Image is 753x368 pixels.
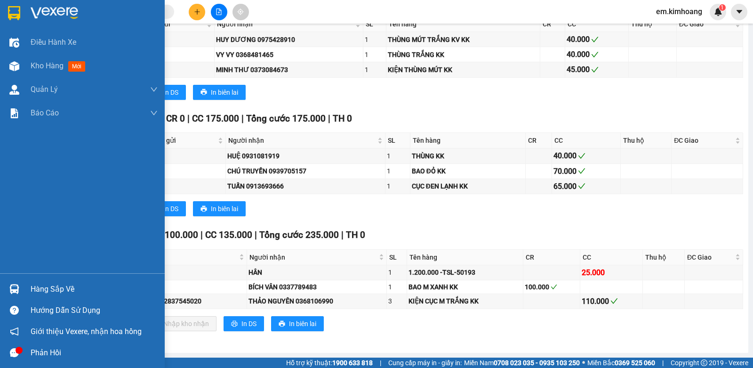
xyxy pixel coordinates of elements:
span: mới [68,61,85,72]
th: Thu hộ [643,250,685,265]
span: 1 [721,4,724,11]
span: Người gửi [131,252,237,262]
span: Tổng cước 175.000 [246,113,326,124]
div: 1 [365,34,385,45]
span: CR 0 [166,113,185,124]
span: 0865982520 - [4,42,71,51]
span: VP Cầu Kè - [19,18,116,27]
div: THÙNG TRẮNG KK [388,49,538,60]
div: 40.000 [567,33,627,45]
div: 1 [365,49,385,60]
span: In DS [163,87,178,98]
div: NAM SAO 02837545020 [130,296,245,306]
div: BAO ĐỎ KK [412,166,524,176]
span: caret-down [735,8,744,16]
div: HUY DƯƠNG 0975428910 [216,34,361,45]
div: MINH THƯ 0373084673 [216,65,361,75]
button: printerIn DS [145,201,186,216]
button: caret-down [731,4,747,20]
th: Tên hàng [410,133,526,148]
img: warehouse-icon [9,284,19,294]
div: THẢO NGUYÊN 0368106990 [248,296,385,306]
th: SL [387,250,407,265]
sup: 1 [719,4,726,11]
div: 1 [365,65,385,75]
span: message [10,348,19,357]
span: Người gửi [146,135,216,146]
div: Phản hồi [31,346,158,360]
span: em.kimhoang [649,6,710,17]
div: Hàng sắp về [31,282,158,296]
button: plus [189,4,205,20]
div: HUỆ 0931081919 [227,151,384,161]
div: 1 [387,181,408,191]
div: 45.000 [567,64,627,75]
div: BAO M XANH KK [409,282,521,292]
span: In DS [163,204,178,214]
span: Báo cáo [31,107,59,119]
span: printer [231,320,238,328]
th: CC [552,133,621,148]
div: 65.000 [553,180,619,192]
span: | [241,113,244,124]
span: In biên lai [211,87,238,98]
p: NHẬN: [4,32,137,41]
div: 100.000 [525,282,578,292]
div: 1 [388,282,405,292]
th: CC [580,250,643,265]
span: VP Trà Vinh (Hàng) [26,32,91,41]
div: CHÚ TRUYỀN 0939705157 [227,166,384,176]
div: Hướng dẫn sử dụng [31,303,158,318]
button: aim [232,4,249,20]
th: Tên hàng [407,250,523,265]
button: printerIn biên lai [193,85,246,100]
p: GỬI: [4,18,137,27]
span: 25.000 [42,65,70,75]
span: check [591,66,599,74]
div: 1.200.000 -TSL-50193 [409,267,521,278]
button: printerIn biên lai [271,316,324,331]
div: KIỆN THÙNG MÚT KK [388,65,538,75]
button: printerIn DS [145,85,186,100]
button: printerIn biên lai [193,201,246,216]
span: aim [237,8,244,15]
span: printer [200,89,207,96]
div: CỤC ĐEN LẠNH KK [412,181,524,191]
div: KIỆN CỤC M TRẮNG KK [409,296,521,306]
span: down [150,109,158,117]
div: TUẤN 0913693666 [227,181,384,191]
span: Người gửi [140,19,205,29]
div: HÂN [248,267,385,278]
div: TÙNG [139,34,213,45]
span: check [578,152,585,160]
span: | [380,358,381,368]
span: check [591,36,599,43]
div: 40.000 [553,150,619,162]
span: Quản Lý [31,83,58,95]
strong: 1900 633 818 [332,359,373,367]
span: Người nhận [228,135,376,146]
span: copyright [701,360,707,366]
strong: BIÊN NHẬN GỬI HÀNG [32,5,109,14]
img: solution-icon [9,108,19,118]
img: logo-vxr [8,6,20,20]
span: | [328,113,330,124]
span: Cước rồi: [3,65,40,75]
div: 1 [388,267,405,278]
span: | [187,113,190,124]
span: Điều hành xe [31,36,76,48]
span: [PERSON_NAME] [59,18,116,27]
span: CC 175.000 [192,113,239,124]
span: | [200,229,203,240]
span: Tổng cước 235.000 [259,229,339,240]
span: TOÀN [50,42,71,51]
div: BÍCH VÂN 0337789483 [248,282,385,292]
div: 1 [387,166,408,176]
th: CC [565,16,629,32]
strong: 0369 525 060 [615,359,655,367]
span: ⚪️ [582,361,585,365]
span: check [591,51,599,58]
span: CR 100.000 [151,229,198,240]
span: printer [279,320,285,328]
strong: 0708 023 035 - 0935 103 250 [494,359,580,367]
